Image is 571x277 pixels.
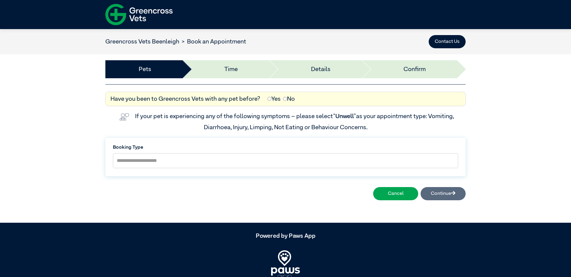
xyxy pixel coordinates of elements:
[267,97,271,101] input: Yes
[113,144,458,151] label: Booking Type
[139,65,151,74] a: Pets
[267,94,281,103] label: Yes
[117,111,131,123] img: vet
[105,37,246,46] nav: breadcrumb
[333,113,356,119] span: “Unwell”
[283,94,295,103] label: No
[283,97,287,101] input: No
[373,187,418,200] button: Cancel
[179,37,246,46] li: Book an Appointment
[105,1,173,28] img: f-logo
[110,94,260,103] label: Have you been to Greencross Vets with any pet before?
[105,39,179,45] a: Greencross Vets Beenleigh
[429,35,466,48] button: Contact Us
[135,113,455,130] label: If your pet is experiencing any of the following symptoms – please select as your appointment typ...
[105,232,466,240] h5: Powered by Paws App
